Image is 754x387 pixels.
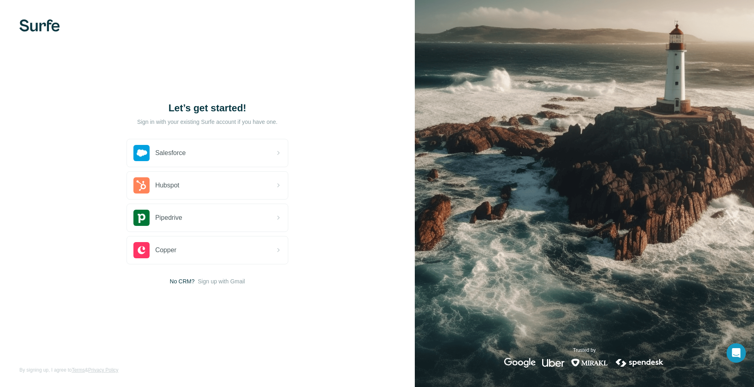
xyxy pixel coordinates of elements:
[615,358,665,368] img: spendesk's logo
[504,358,536,368] img: google's logo
[155,245,176,255] span: Copper
[133,210,150,226] img: pipedrive's logo
[133,242,150,258] img: copper's logo
[133,145,150,161] img: salesforce's logo
[72,367,85,373] a: Terms
[573,347,596,354] p: Trusted by
[155,148,186,158] span: Salesforce
[137,118,277,126] p: Sign in with your existing Surfe account if you have one.
[133,177,150,193] img: hubspot's logo
[155,213,182,223] span: Pipedrive
[88,367,118,373] a: Privacy Policy
[170,277,194,285] span: No CRM?
[198,277,245,285] button: Sign up with Gmail
[127,102,288,115] h1: Let’s get started!
[155,181,180,190] span: Hubspot
[571,358,608,368] img: mirakl's logo
[19,366,118,374] span: By signing up, I agree to &
[542,358,564,368] img: uber's logo
[19,19,60,32] img: Surfe's logo
[727,343,746,363] div: Open Intercom Messenger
